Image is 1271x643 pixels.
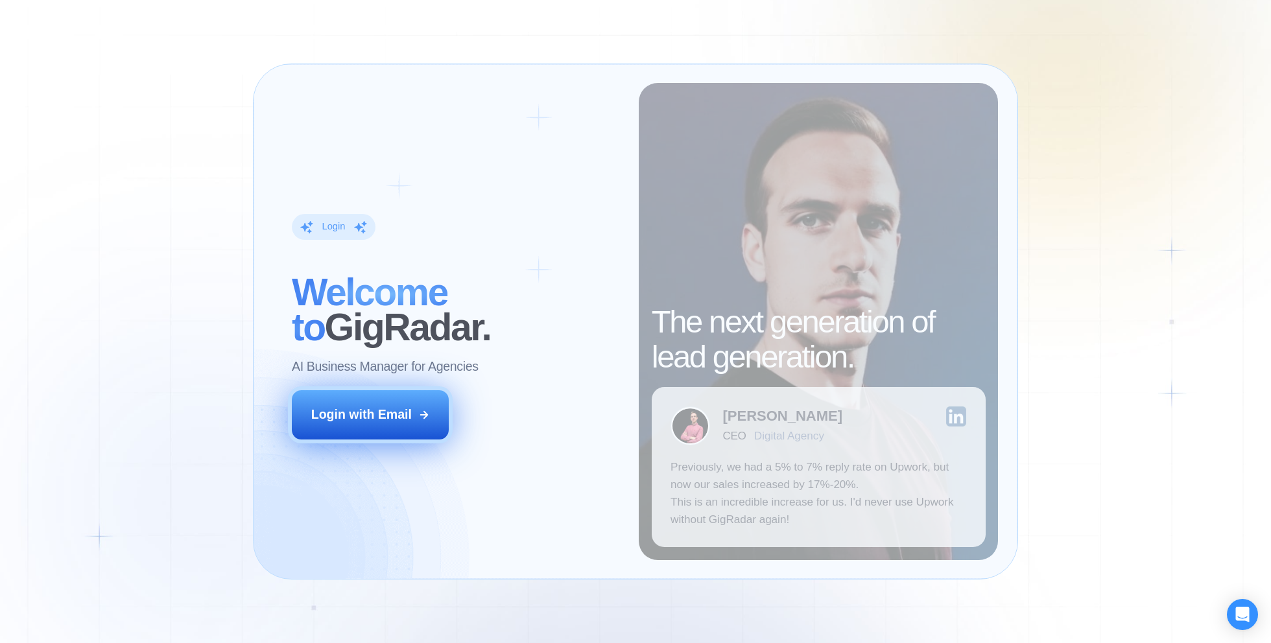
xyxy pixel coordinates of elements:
div: [PERSON_NAME] [723,409,842,423]
h2: ‍ GigRadar. [292,275,620,345]
div: Open Intercom Messenger [1227,599,1258,630]
p: AI Business Manager for Agencies [292,358,479,375]
div: Login with Email [311,406,412,423]
button: Login with Email [292,390,449,439]
h2: The next generation of lead generation. [652,305,986,375]
span: Welcome to [292,271,447,348]
div: CEO [723,430,746,443]
div: Digital Agency [754,430,824,443]
div: Login [322,221,345,234]
p: Previously, we had a 5% to 7% reply rate on Upwork, but now our sales increased by 17%-20%. This ... [671,458,966,528]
